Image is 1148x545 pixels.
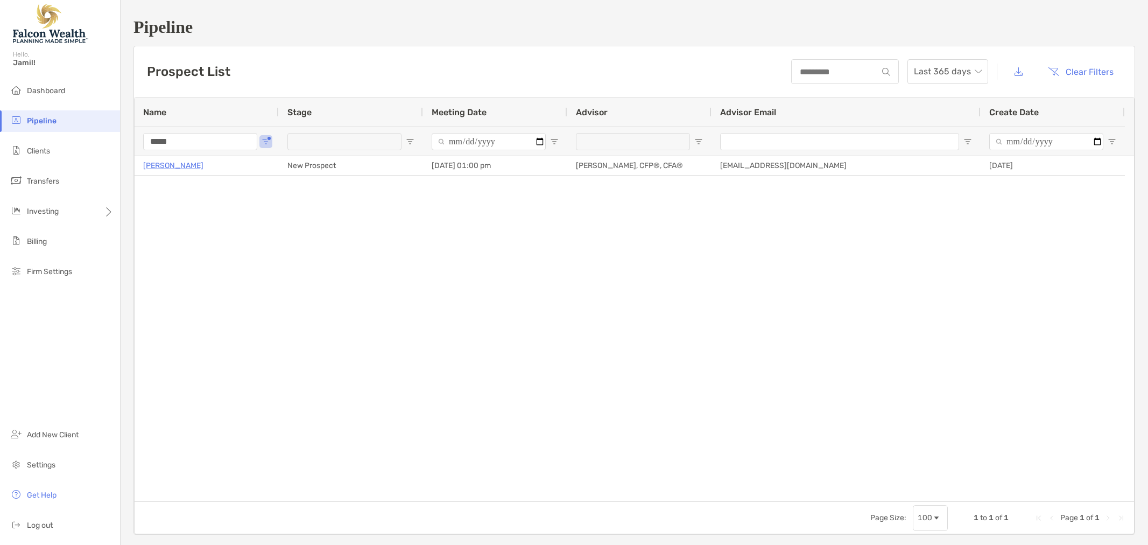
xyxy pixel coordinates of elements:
[995,513,1002,522] span: of
[974,513,978,522] span: 1
[27,430,79,439] span: Add New Client
[720,133,959,150] input: Advisor Email Filter Input
[10,488,23,501] img: get-help icon
[1034,514,1043,522] div: First Page
[1108,137,1116,146] button: Open Filter Menu
[432,107,487,117] span: Meeting Date
[27,491,57,500] span: Get Help
[10,428,23,441] img: add_new_client icon
[27,207,59,216] span: Investing
[10,204,23,217] img: investing icon
[10,458,23,471] img: settings icon
[989,133,1103,150] input: Create Date Filter Input
[27,116,57,125] span: Pipeline
[432,133,546,150] input: Meeting Date Filter Input
[694,137,703,146] button: Open Filter Menu
[287,107,312,117] span: Stage
[27,460,55,470] span: Settings
[989,513,994,522] span: 1
[981,156,1125,175] div: [DATE]
[914,60,982,83] span: Last 365 days
[1047,514,1056,522] div: Previous Page
[980,513,987,522] span: to
[27,86,65,95] span: Dashboard
[406,137,414,146] button: Open Filter Menu
[143,133,257,150] input: Name Filter Input
[13,4,88,43] img: Falcon Wealth Planning Logo
[27,267,72,276] span: Firm Settings
[10,144,23,157] img: clients icon
[1080,513,1084,522] span: 1
[27,177,59,186] span: Transfers
[712,156,981,175] div: [EMAIL_ADDRESS][DOMAIN_NAME]
[870,513,906,522] div: Page Size:
[1095,513,1100,522] span: 1
[147,64,230,79] h3: Prospect List
[10,264,23,277] img: firm-settings icon
[133,17,1135,37] h1: Pipeline
[262,137,270,146] button: Open Filter Menu
[882,68,890,76] img: input icon
[13,58,114,67] span: Jamil!
[27,521,53,530] span: Log out
[567,156,712,175] div: [PERSON_NAME], CFP®, CFA®
[27,237,47,246] span: Billing
[989,107,1039,117] span: Create Date
[423,156,567,175] div: [DATE] 01:00 pm
[1086,513,1093,522] span: of
[10,234,23,247] img: billing icon
[1104,514,1112,522] div: Next Page
[143,107,166,117] span: Name
[143,159,203,172] a: [PERSON_NAME]
[10,174,23,187] img: transfers icon
[10,114,23,127] img: pipeline icon
[27,146,50,156] span: Clients
[1117,514,1125,522] div: Last Page
[913,505,948,531] div: Page Size
[1060,513,1078,522] span: Page
[1004,513,1009,522] span: 1
[550,137,559,146] button: Open Filter Menu
[10,518,23,531] img: logout icon
[279,156,423,175] div: New Prospect
[1040,60,1122,83] button: Clear Filters
[963,137,972,146] button: Open Filter Menu
[576,107,608,117] span: Advisor
[918,513,932,522] div: 100
[720,107,776,117] span: Advisor Email
[10,83,23,96] img: dashboard icon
